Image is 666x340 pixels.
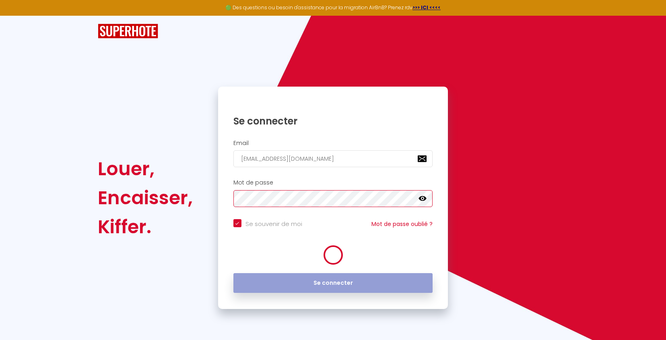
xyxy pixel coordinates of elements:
h2: Email [233,140,433,147]
div: Louer, [98,154,193,183]
h2: Mot de passe [233,179,433,186]
div: Kiffer. [98,212,193,241]
div: Encaisser, [98,183,193,212]
a: >>> ICI <<<< [412,4,441,11]
a: Mot de passe oublié ? [371,220,433,228]
input: Ton Email [233,150,433,167]
h1: Se connecter [233,115,433,127]
img: SuperHote logo [98,24,158,39]
button: Se connecter [233,273,433,293]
